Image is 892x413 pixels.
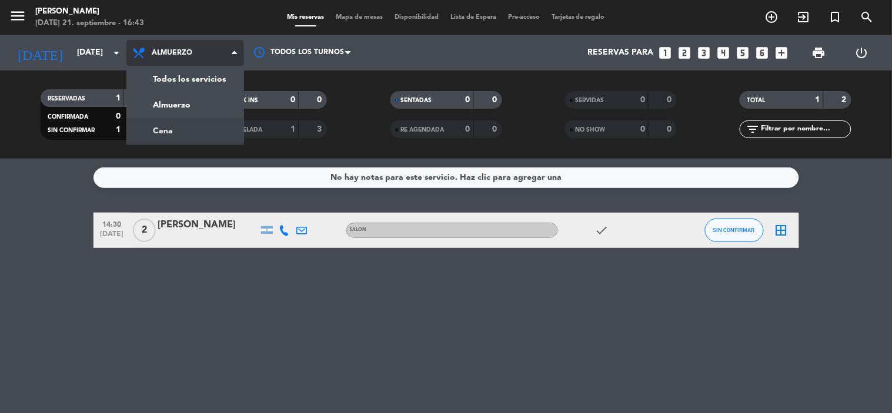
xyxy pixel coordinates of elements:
[667,125,674,133] strong: 0
[116,94,121,102] strong: 1
[797,10,811,24] i: exit_to_app
[158,217,258,233] div: [PERSON_NAME]
[816,96,820,104] strong: 1
[755,45,770,61] i: looks_6
[640,96,645,104] strong: 0
[713,227,755,233] span: SIN CONFIRMAR
[765,10,779,24] i: add_circle_outline
[774,45,790,61] i: add_box
[116,112,121,120] strong: 0
[546,14,611,21] span: Tarjetas de regalo
[492,96,499,104] strong: 0
[697,45,712,61] i: looks_3
[318,125,325,133] strong: 3
[318,96,325,104] strong: 0
[35,18,144,29] div: [DATE] 21. septiembre - 16:43
[127,118,243,144] a: Cena
[760,123,851,136] input: Filtrar por nombre...
[588,48,654,58] span: Reservas para
[667,96,674,104] strong: 0
[116,126,121,134] strong: 1
[576,127,606,133] span: NO SHOW
[48,114,88,120] span: CONFIRMADA
[492,125,499,133] strong: 0
[98,230,127,244] span: [DATE]
[127,92,243,118] a: Almuerzo
[330,14,389,21] span: Mapa de mesas
[747,98,765,103] span: TOTAL
[812,46,826,60] span: print
[9,7,26,29] button: menu
[9,40,71,66] i: [DATE]
[576,98,604,103] span: SERVIDAS
[466,96,470,104] strong: 0
[705,219,764,242] button: SIN CONFIRMAR
[840,35,883,70] div: LOG OUT
[290,125,295,133] strong: 1
[466,125,470,133] strong: 0
[640,125,645,133] strong: 0
[716,45,731,61] i: looks_4
[658,45,673,61] i: looks_one
[48,127,95,133] span: SIN CONFIRMAR
[48,96,85,102] span: RESERVADAS
[35,6,144,18] div: [PERSON_NAME]
[828,10,843,24] i: turned_in_not
[855,46,869,60] i: power_settings_new
[350,227,367,232] span: SALON
[842,96,849,104] strong: 2
[9,7,26,25] i: menu
[401,98,432,103] span: SENTADAS
[736,45,751,61] i: looks_5
[127,66,243,92] a: Todos los servicios
[290,96,295,104] strong: 0
[677,45,693,61] i: looks_two
[152,49,192,57] span: Almuerzo
[226,127,262,133] span: CANCELADA
[746,122,760,136] i: filter_list
[109,46,123,60] i: arrow_drop_down
[133,219,156,242] span: 2
[445,14,502,21] span: Lista de Espera
[595,223,609,237] i: check
[774,223,789,237] i: border_all
[860,10,874,24] i: search
[330,171,562,184] div: No hay notas para este servicio. Haz clic para agregar una
[98,217,127,230] span: 14:30
[401,127,445,133] span: RE AGENDADA
[502,14,546,21] span: Pre-acceso
[281,14,330,21] span: Mis reservas
[389,14,445,21] span: Disponibilidad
